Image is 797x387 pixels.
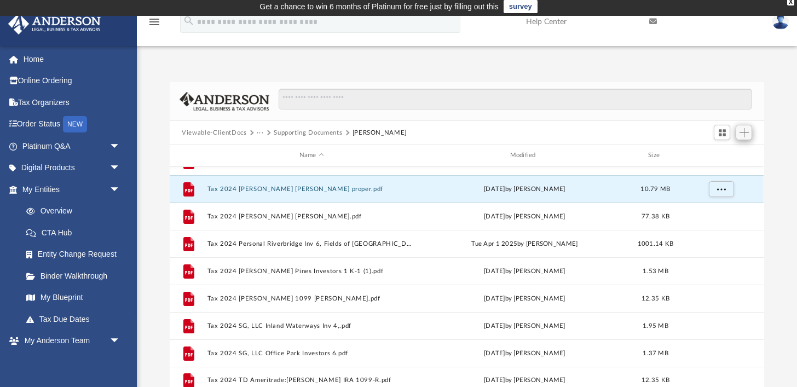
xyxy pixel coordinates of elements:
[8,48,137,70] a: Home
[207,186,416,193] button: Tax 2024 [PERSON_NAME] [PERSON_NAME] proper.pdf
[15,287,131,309] a: My Blueprint
[8,91,137,113] a: Tax Organizers
[15,265,137,287] a: Binder Walkthrough
[643,322,668,328] span: 1.95 MB
[279,89,752,109] input: Search files and folders
[5,13,104,34] img: Anderson Advisors Platinum Portal
[274,128,342,138] button: Supporting Documents
[420,239,629,249] div: Tue Apr 1 2025 by [PERSON_NAME]
[638,240,674,246] span: 1001.14 KB
[207,295,416,302] button: Tax 2024 [PERSON_NAME] 1099 [PERSON_NAME].pdf
[207,213,416,220] button: Tax 2024 [PERSON_NAME] [PERSON_NAME].pdf
[420,321,629,331] div: [DATE] by [PERSON_NAME]
[8,178,137,200] a: My Entitiesarrow_drop_down
[8,113,137,136] a: Order StatusNEW
[643,268,668,274] span: 1.53 MB
[63,116,87,132] div: NEW
[207,268,416,275] button: Tax 2024 [PERSON_NAME] Pines Investors 1 K-1 (1).pdf
[15,308,137,330] a: Tax Due Dates
[207,151,415,160] div: Name
[420,266,629,276] div: [DATE] by [PERSON_NAME]
[109,135,131,158] span: arrow_drop_down
[353,128,407,138] button: [PERSON_NAME]
[420,348,629,358] div: [DATE] by [PERSON_NAME]
[182,128,246,138] button: Viewable-ClientDocs
[641,186,671,192] span: 10.79 MB
[634,151,678,160] div: Size
[207,322,416,330] button: Tax 2024 SG, LLC Inland Waterways Inv 4,.pdf
[683,151,759,160] div: id
[15,244,137,265] a: Entity Change Request
[257,128,264,138] button: ···
[420,211,629,221] div: [DATE] by [PERSON_NAME]
[8,157,137,179] a: Digital Productsarrow_drop_down
[642,377,669,383] span: 12.35 KB
[420,293,629,303] div: [DATE] by [PERSON_NAME]
[709,181,734,197] button: More options
[207,240,416,247] button: Tax 2024 Personal Riverbridge Inv 6, Fields of [GEOGRAPHIC_DATA] K-1.pdf
[175,151,202,160] div: id
[736,125,752,140] button: Add
[714,125,730,140] button: Switch to Grid View
[15,200,137,222] a: Overview
[8,135,137,157] a: Platinum Q&Aarrow_drop_down
[148,15,161,28] i: menu
[420,184,629,194] div: [DATE] by [PERSON_NAME]
[15,222,137,244] a: CTA Hub
[109,330,131,353] span: arrow_drop_down
[8,70,137,92] a: Online Ordering
[420,376,629,385] div: [DATE] by [PERSON_NAME]
[148,21,161,28] a: menu
[207,350,416,357] button: Tax 2024 SG, LLC Office Park Investors 6.pdf
[642,213,669,219] span: 77.38 KB
[772,14,789,30] img: User Pic
[109,157,131,180] span: arrow_drop_down
[642,295,669,301] span: 12.35 KB
[643,350,668,356] span: 1.37 MB
[109,178,131,201] span: arrow_drop_down
[420,151,629,160] div: Modified
[207,377,416,384] button: Tax 2024 TD Ameritrade:[PERSON_NAME] IRA 1099-R.pdf
[183,15,195,27] i: search
[8,330,131,352] a: My Anderson Teamarrow_drop_down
